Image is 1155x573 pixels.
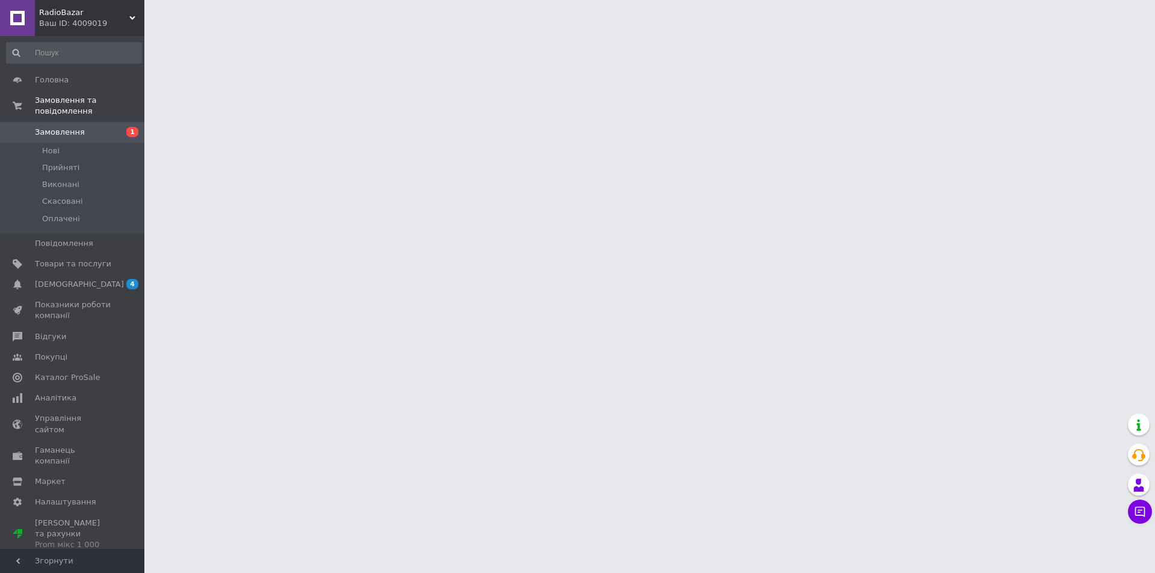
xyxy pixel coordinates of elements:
span: Гаманець компанії [35,445,111,467]
span: Каталог ProSale [35,372,100,383]
span: 4 [126,279,138,289]
button: Чат з покупцем [1128,500,1152,524]
span: Нові [42,146,60,156]
input: Пошук [6,42,142,64]
span: Прийняті [42,162,79,173]
div: Ваш ID: 4009019 [39,18,144,29]
span: RadioBazar [39,7,129,18]
span: Товари та послуги [35,259,111,269]
span: Покупці [35,352,67,363]
span: Управління сайтом [35,413,111,435]
span: Головна [35,75,69,85]
span: Налаштування [35,497,96,507]
span: Маркет [35,476,66,487]
span: Повідомлення [35,238,93,249]
span: Відгуки [35,331,66,342]
span: 1 [126,127,138,137]
span: Замовлення [35,127,85,138]
span: [PERSON_NAME] та рахунки [35,518,111,551]
span: Скасовані [42,196,83,207]
span: Оплачені [42,213,80,224]
span: Показники роботи компанії [35,299,111,321]
div: Prom мікс 1 000 [35,539,111,550]
span: [DEMOGRAPHIC_DATA] [35,279,124,290]
span: Аналітика [35,393,76,403]
span: Виконані [42,179,79,190]
span: Замовлення та повідомлення [35,95,144,117]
